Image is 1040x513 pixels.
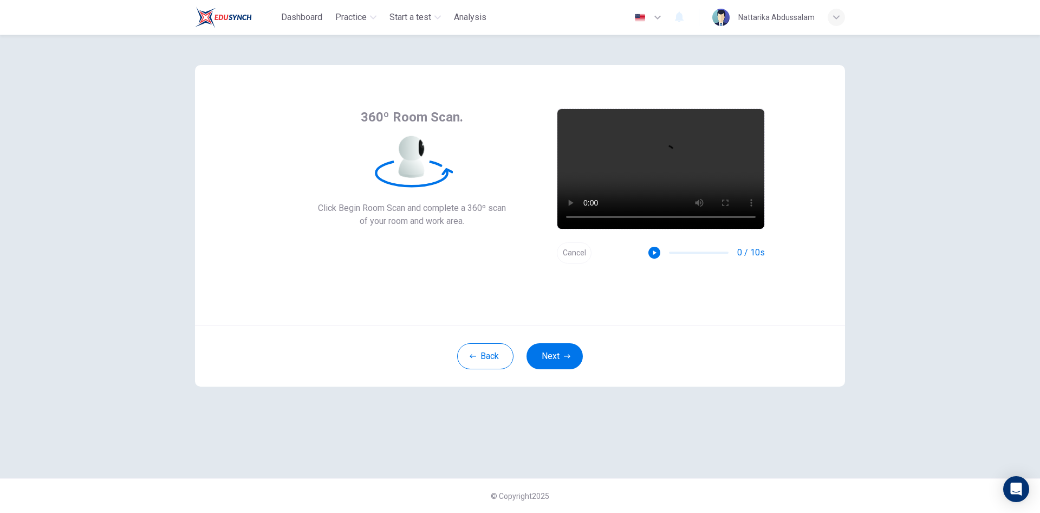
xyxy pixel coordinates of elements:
div: Nattarika Abdussalam [738,11,815,24]
button: Cancel [557,242,591,264]
button: Analysis [450,8,491,27]
div: Open Intercom Messenger [1003,476,1029,502]
div: You need a license to access this content [450,8,491,27]
span: 0 / 10s [737,246,765,259]
span: Analysis [454,11,486,24]
span: © Copyright 2025 [491,492,549,501]
span: of your room and work area. [318,215,506,228]
span: 360º Room Scan. [361,108,463,126]
button: Next [526,343,583,369]
span: Start a test [389,11,431,24]
button: Start a test [385,8,445,27]
img: en [633,14,647,22]
a: Train Test logo [195,7,277,28]
button: Dashboard [277,8,327,27]
button: Practice [331,8,381,27]
img: Train Test logo [195,7,252,28]
img: Profile picture [712,9,730,26]
span: Practice [335,11,367,24]
span: Click Begin Room Scan and complete a 360º scan [318,202,506,215]
span: Dashboard [281,11,322,24]
button: Back [457,343,513,369]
